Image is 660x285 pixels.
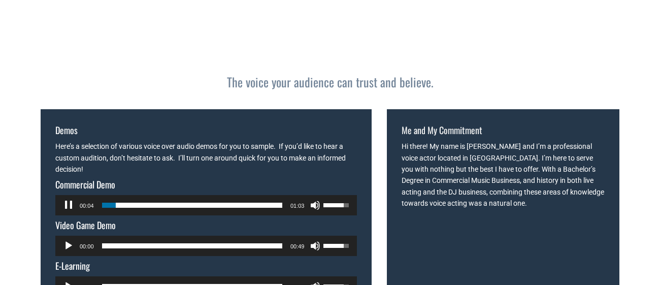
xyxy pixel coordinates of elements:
[290,203,305,209] span: 01:03
[402,141,605,209] p: Hi there! My name is [PERSON_NAME] and I’m a professional voice actor located in [GEOGRAPHIC_DATA...
[55,220,357,231] h4: Video Game Demo
[41,75,619,88] h3: The voice your audience can trust and believe.
[55,195,357,215] div: Audio Player
[80,203,94,209] span: 00:04
[609,236,660,285] iframe: Chat Widget
[80,243,94,249] span: 00:00
[63,200,74,210] button: Pause
[310,241,320,251] button: Mute
[310,200,320,210] button: Mute
[55,141,357,175] p: Here’s a selection of various voice over audio demos for you to sample. If you’d like to hear a c...
[55,236,357,256] div: Audio Player
[323,195,352,213] a: Volume Slider
[63,241,74,251] button: Play
[55,261,357,271] h4: E-Learning
[102,243,282,248] span: Time Slider
[402,125,605,136] h4: Me and My Commitment
[55,125,357,136] h4: Demos
[290,243,305,249] span: 00:49
[323,236,352,254] a: Volume Slider
[55,180,357,190] h4: Commercial Demo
